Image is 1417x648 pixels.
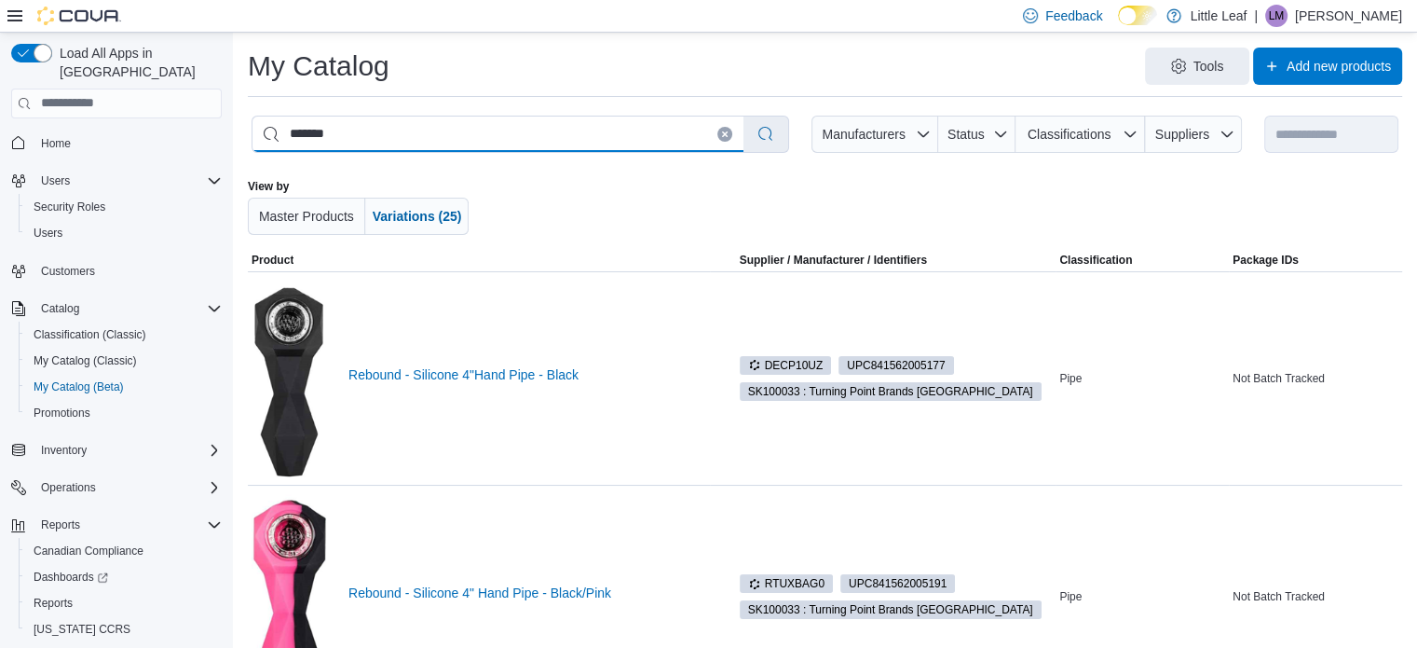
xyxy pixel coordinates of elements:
span: Classification (Classic) [26,324,222,346]
span: Customers [34,259,222,283]
span: Supplier / Manufacturer / Identifiers [714,253,927,268]
span: Dark Mode [1118,25,1119,26]
h1: My Catalog [248,48,389,85]
button: Reports [34,514,88,536]
span: SK100033 : Turning Point Brands [GEOGRAPHIC_DATA] [748,383,1033,400]
a: My Catalog (Beta) [26,376,131,398]
a: [US_STATE] CCRS [26,618,138,641]
button: Classifications [1015,116,1145,153]
span: My Catalog (Beta) [34,379,124,394]
span: SK100033 : Turning Point Brands Canada [740,382,1042,401]
div: Pipe [1056,367,1229,390]
span: Classification (Classic) [34,327,146,342]
a: Security Roles [26,196,113,218]
button: Operations [4,475,229,501]
span: Home [34,131,222,155]
span: Home [41,136,71,151]
button: Status [938,116,1015,153]
span: LM [1269,5,1285,27]
a: Customers [34,260,102,283]
span: Classifications [1028,127,1110,142]
a: My Catalog (Classic) [26,350,144,372]
span: Add new products [1287,57,1391,76]
button: Variations (25) [365,198,470,235]
span: Classification [1059,253,1132,268]
span: Users [41,173,70,188]
a: Classification (Classic) [26,324,154,346]
button: Users [4,168,229,194]
span: Promotions [26,402,222,424]
span: Security Roles [34,200,105,214]
span: Variations (25) [373,209,462,224]
button: Suppliers [1145,116,1242,153]
span: Inventory [41,443,87,458]
button: Add new products [1253,48,1402,85]
button: My Catalog (Classic) [19,348,229,374]
button: Tools [1145,48,1249,85]
input: Dark Mode [1118,6,1157,25]
div: Leanne McPhie [1265,5,1288,27]
label: View by [248,179,289,194]
button: Home [4,130,229,157]
button: Customers [4,257,229,284]
img: Rebound - Silicone 4"Hand Pipe - Black [252,276,326,481]
button: Catalog [34,297,87,320]
span: My Catalog (Beta) [26,376,222,398]
span: DECP10UZ [748,357,824,374]
span: SK100033 : Turning Point Brands [GEOGRAPHIC_DATA] [748,601,1033,618]
a: Promotions [26,402,98,424]
button: [US_STATE] CCRS [19,616,229,642]
span: UPC841562005177 [838,356,953,375]
a: Home [34,132,78,155]
a: Rebound - Silicone 4" Hand Pipe - Black/Pink [348,586,706,600]
span: Status [947,127,985,142]
span: Catalog [41,301,79,316]
button: Manufacturers [811,116,938,153]
span: Security Roles [26,196,222,218]
div: Not Batch Tracked [1229,367,1402,390]
span: Manufacturers [822,127,905,142]
span: Users [34,170,222,192]
button: Clear input [717,127,732,142]
span: Dashboards [34,570,108,585]
button: Reports [4,512,229,538]
span: UPC 841562005191 [849,575,947,592]
span: Feedback [1045,7,1102,25]
span: Reports [34,596,73,611]
span: UPC 841562005177 [847,357,945,374]
button: Reports [19,590,229,616]
div: Not Batch Tracked [1229,586,1402,608]
button: Users [34,170,77,192]
span: [US_STATE] CCRS [34,622,130,637]
span: Reports [34,514,222,536]
span: RTUXBAG0 [740,574,833,593]
span: Reports [41,517,80,532]
div: Pipe [1056,586,1229,608]
a: Rebound - Silicone 4"Hand Pipe - Black [348,367,706,382]
a: Dashboards [26,566,116,588]
p: [PERSON_NAME] [1295,5,1402,27]
span: My Catalog (Classic) [26,350,222,372]
span: Suppliers [1155,127,1209,142]
a: Reports [26,592,80,614]
button: Inventory [34,439,94,462]
button: Catalog [4,296,229,322]
span: Catalog [34,297,222,320]
span: Package IDs [1233,253,1299,268]
div: Supplier / Manufacturer / Identifiers [740,253,927,268]
p: | [1254,5,1258,27]
button: Operations [34,476,103,499]
span: Inventory [34,439,222,462]
span: My Catalog (Classic) [34,353,137,368]
button: Inventory [4,437,229,463]
button: Promotions [19,400,229,426]
span: SK100033 : Turning Point Brands Canada [740,600,1042,619]
span: Tools [1193,57,1224,76]
span: UPC841562005191 [840,574,955,593]
span: Users [34,226,62,241]
span: Load All Apps in [GEOGRAPHIC_DATA] [52,44,222,81]
span: DECP10UZ [740,356,832,375]
span: RTUXBAG0 [748,575,824,592]
button: Classification (Classic) [19,322,229,348]
span: Users [26,222,222,244]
